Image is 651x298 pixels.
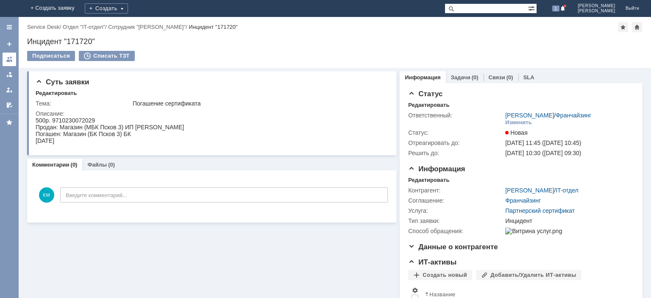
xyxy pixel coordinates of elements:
a: Отдел "IT-отдел" [63,24,105,30]
a: Связи [489,74,505,81]
a: Заявки в моей ответственности [3,68,16,81]
div: Инцидент "171720" [27,37,643,46]
span: 1 [552,6,560,11]
div: Ответственный: [408,112,504,119]
div: Создать [85,3,128,14]
span: Данные о контрагенте [408,243,498,251]
a: Информация [405,74,440,81]
div: Сделать домашней страницей [632,22,642,32]
div: Изменить [505,119,532,126]
div: / [108,24,189,30]
div: Контрагент: [408,187,504,194]
div: (0) [506,74,513,81]
div: / [63,24,108,30]
a: Заявки на командах [3,53,16,66]
a: [PERSON_NAME] [505,112,554,119]
div: Отреагировать до: [408,139,504,146]
span: [PERSON_NAME] [578,8,615,14]
div: Способ обращения: [408,228,504,234]
div: (0) [71,162,78,168]
div: Статус: [408,129,504,136]
span: Новая [505,129,528,136]
img: Витрина услуг.png [505,228,562,234]
span: Суть заявки [36,78,89,86]
span: КМ [39,187,54,203]
div: Редактировать [408,102,449,109]
div: Описание: [36,110,386,117]
a: Комментарии [32,162,70,168]
a: Мои согласования [3,98,16,112]
div: / [27,24,63,30]
a: Создать заявку [3,37,16,51]
div: Услуга: [408,207,504,214]
span: [DATE] 11:45 ([DATE] 10:45) [505,139,581,146]
div: / [505,112,591,119]
a: Мои заявки [3,83,16,97]
div: Погашение сертификата [133,100,384,107]
a: Партнерский сертификат [505,207,575,214]
div: Добавить в избранное [618,22,628,32]
span: ИТ-активы [408,258,456,266]
a: Service Desk [27,24,60,30]
a: Задачи [451,74,470,81]
a: Франчайзинг [556,112,591,119]
div: Редактировать [36,90,77,97]
span: Информация [408,165,465,173]
div: Редактировать [408,177,449,184]
a: Сотрудник "[PERSON_NAME]" [108,24,186,30]
div: (0) [108,162,115,168]
div: Соглашение: [408,197,504,204]
div: Тип заявки: [408,217,504,224]
span: Расширенный поиск [528,4,537,12]
div: Инцидент "171720" [189,24,237,30]
a: Франчайзинг [505,197,541,204]
a: Файлы [87,162,107,168]
a: IT-отдел [556,187,578,194]
div: / [505,187,578,194]
span: [PERSON_NAME] [578,3,615,8]
a: SLA [523,74,534,81]
div: Тема: [36,100,131,107]
span: Статус [408,90,442,98]
span: [DATE] 10:30 ([DATE] 09:30) [505,150,581,156]
div: Название [429,291,455,298]
span: Настройки [412,287,418,294]
div: Инцидент [505,217,630,224]
a: [PERSON_NAME] [505,187,554,194]
div: (0) [472,74,479,81]
div: Решить до: [408,150,504,156]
